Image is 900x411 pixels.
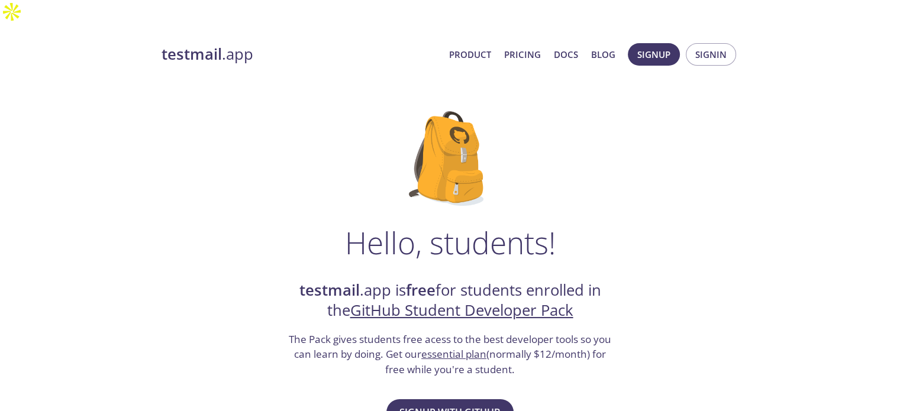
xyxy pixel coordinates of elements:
a: essential plan [421,347,486,361]
a: Docs [554,47,578,62]
strong: free [406,280,436,300]
button: Signup [628,43,680,66]
button: Signin [686,43,736,66]
a: Blog [591,47,615,62]
a: GitHub Student Developer Pack [350,300,573,321]
h3: The Pack gives students free acess to the best developer tools so you can learn by doing. Get our... [288,332,613,377]
h1: Hello, students! [345,225,556,260]
span: Signin [695,47,727,62]
h2: .app is for students enrolled in the [288,280,613,321]
a: Product [449,47,491,62]
a: testmail.app [162,44,440,64]
strong: testmail [299,280,360,300]
strong: testmail [162,44,222,64]
a: Pricing [504,47,541,62]
span: Signup [637,47,670,62]
img: github-student-backpack.png [409,111,491,206]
